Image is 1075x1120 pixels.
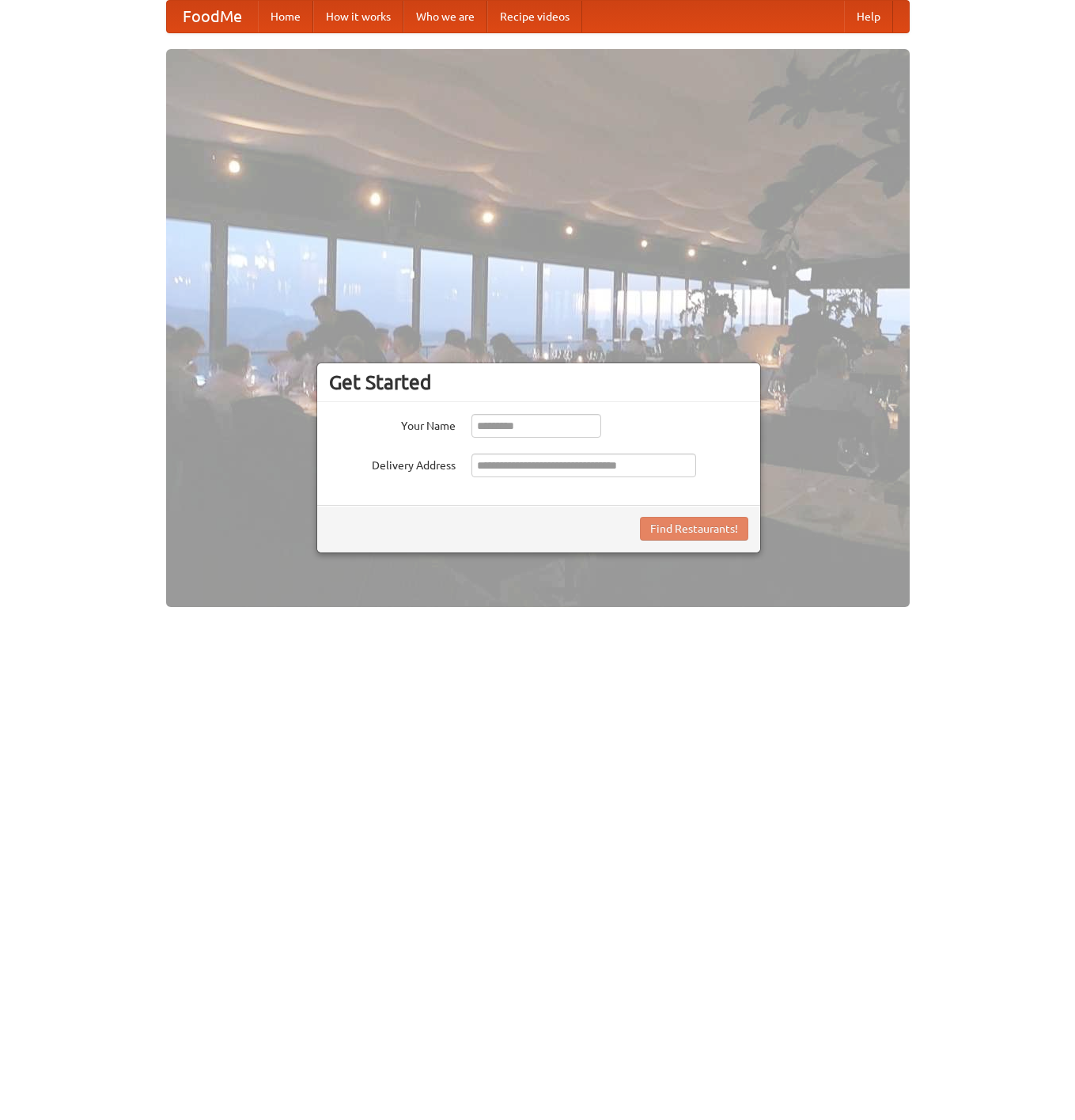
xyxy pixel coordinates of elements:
[167,1,258,32] a: FoodMe
[640,517,748,541] button: Find Restaurants!
[403,1,487,32] a: Who we are
[329,414,456,434] label: Your Name
[258,1,313,32] a: Home
[329,370,748,394] h3: Get Started
[329,454,456,473] label: Delivery Address
[844,1,893,32] a: Help
[487,1,582,32] a: Recipe videos
[313,1,403,32] a: How it works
